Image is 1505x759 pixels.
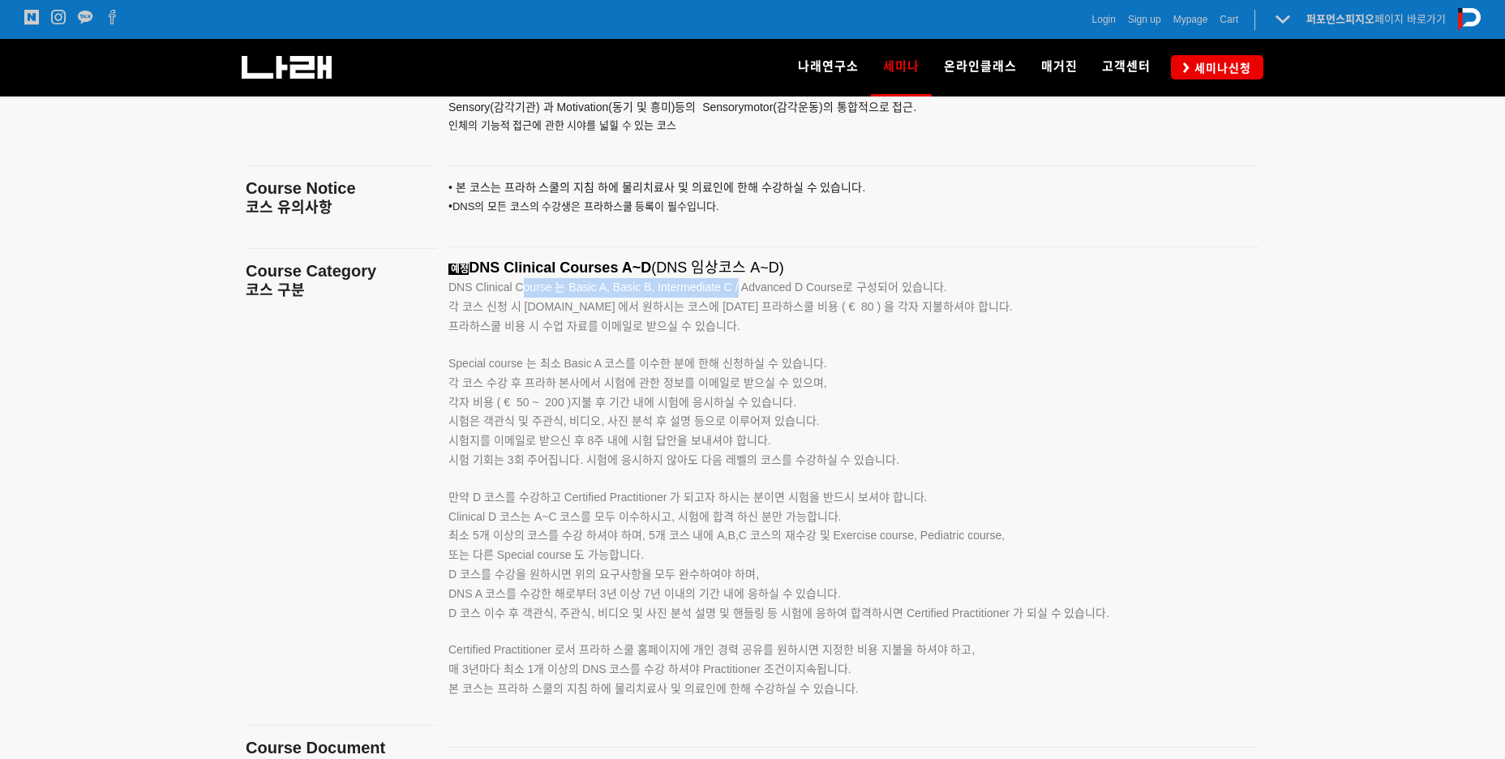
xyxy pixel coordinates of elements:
span: 최소 5개 이상의 코스를 수강 하셔야 하며, 5개 코스 내에 A,B,C 코스의 재수강 및 Exercise course, Pediatric course, [448,529,1005,542]
span: DNS Clinical Courses A~D [469,259,651,276]
span: 나래연구소 [798,59,859,74]
span: (DNS 임상코스 A~D) [651,259,784,276]
span: 매거진 [1041,59,1078,74]
span: Special course 는 최소 Basic A 코스를 이수한 분에 한해 신청하실 수 있습니다. [448,357,827,370]
span: • [448,199,452,212]
span: 또는 다른 Special course 도 가능합니다. [448,548,644,561]
p: DNS의 모든 코스의 수강생은 프라하스쿨 등록이 필수입니다. [448,178,1219,235]
a: Sign up [1128,11,1161,28]
a: 나래연구소 [786,39,871,96]
span: Course Category [246,262,376,280]
span: Course Document [246,739,385,757]
a: Cart [1220,11,1238,28]
span: Sensory(감각기관) 과 Motivation(동기 및 흥미) 의 Sensorymotor(감각운동)의 통합적으로 접근. [448,101,916,114]
span: D 코스를 수강을 원하시면 위의 요구사항을 모두 완수하여야 하며, [448,568,759,581]
span: Course Notice [246,179,356,197]
span: 시험지를 이메일로 받으신 후 8주 내에 시험 답안을 보내셔야 합니다. [448,434,771,447]
span: 프라하스쿨 비용 시 수업 자료를 이메일로 받으실 수 있습니다. [448,319,740,332]
span: • 본 코스는 프라하 스쿨의 지침 하에 물리치료사 및 의료인에 한해 수강하 [448,181,793,194]
span: 세미나 [883,54,920,79]
span: 고객센터 [1102,59,1151,74]
strong: 퍼포먼스피지오 [1306,13,1374,25]
a: 세미나신청 [1171,55,1263,79]
span: 각 코스 신청 시 [DOMAIN_NAME] 에서 원하시는 코스에 [DATE] 프라하스쿨 비용 ( € 80 ) 을 각자 지불하셔야 합니다. [448,300,1013,313]
a: Mypage [1173,11,1208,28]
span: Clinical D 코스는 A~C 코스를 모두 이수하시고, 시험에 합격 하신 분만 가능합니다. [448,510,841,523]
a: 퍼포먼스피지오페이지 바로가기 [1306,13,1446,25]
span: Certified Practitioner 로서 프라하 스쿨 홈페이지에 개인 경력 공유를 원하시면 지정한 비용 지불을 하셔야 하고, [448,643,975,656]
span: 각자 비용 ( € 50 ~ 200 )지불 후 기간 내에 시험에 응시하실 수 있습니다. [448,396,796,409]
span: 등 [675,101,685,114]
a: 온라인클래스 [932,39,1029,96]
strong: 예정 [451,264,469,275]
a: 세미나 [871,39,932,96]
span: 시험 기회는 3회 주어집니다. 시험에 응시하지 않아도 다음 레벨의 코스를 수강하실 수 있습니다. [448,453,899,466]
span: 코스 유의사항 [246,199,332,216]
span: 코스 구분 [246,282,305,298]
span: D 코스 이수 후 객관식, 주관식, 비디오 및 사진 분석 설명 및 핸들링 등 시험에 응하여 합격하시면 Certified Practitioner 가 되실 수 있습니다. [448,607,1109,620]
a: 고객센터 [1090,39,1163,96]
span: 본 코스는 프라하 스쿨의 지침 하에 물리치료사 및 의료인에 한해 수강하실 수 있습니다. [448,682,859,695]
span: 실 수 있습니다. [793,181,866,194]
span: 매 3년마다 최소 1개 이상의 DNS 코스를 수강 하셔야 Practitioner 조건이 [448,663,795,675]
span: 세미나신청 [1190,60,1251,76]
span: DNS A 코스를 수강한 해로부터 3년 이상 7년 이내의 기간 내에 응하실 수 있습니다. [448,587,841,600]
a: Login [1092,11,1116,28]
span: 만약 D 코스를 수강하고 Certified Practitioner 가 되고자 하시는 분이면 시험을 반드시 보셔야 합니다. [448,491,928,504]
span: 지속됩니다. [795,663,851,675]
span: DNS Clinical Course 는 Basic A, Basic B, Intermediate C / Advanced D Course로 구성되어 있습니다. [448,281,947,294]
span: 각 코스 수강 후 프라하 본사에서 시험에 관한 정보를 이메일로 받으실 수 있으며, [448,376,827,389]
span: 시험은 객관식 및 주관식, 비디오, 사진 분석 후 설명 등으로 이루어져 있습니다. [448,414,819,427]
p: 인체의 기능적 접근에 관한 시야를 넓힐 수 있는 코스 [448,117,1219,135]
a: 매거진 [1029,39,1090,96]
span: 온라인클래스 [944,59,1017,74]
